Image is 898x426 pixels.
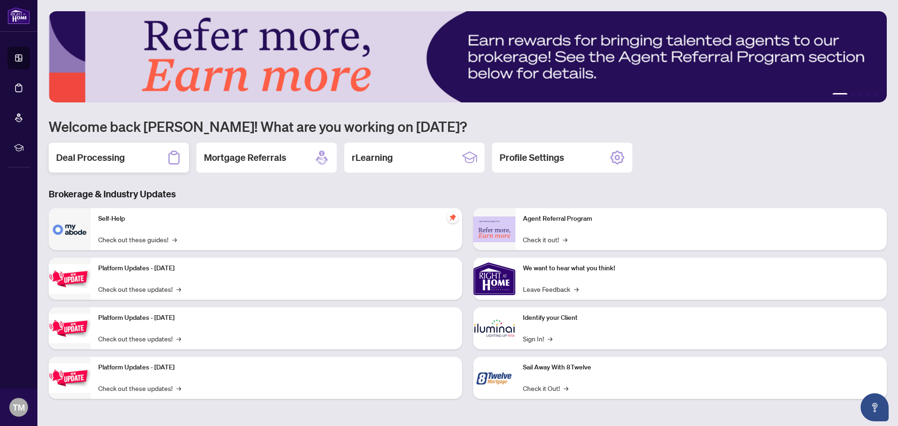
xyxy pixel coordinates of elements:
a: Leave Feedback→ [523,284,579,294]
h2: rLearning [352,151,393,164]
a: Check out these updates!→ [98,284,181,294]
span: → [176,383,181,393]
img: Slide 0 [49,11,887,102]
h2: Profile Settings [500,151,564,164]
img: logo [7,7,30,24]
a: Check it out!→ [523,234,567,245]
p: Platform Updates - [DATE] [98,362,455,373]
img: Self-Help [49,208,91,250]
span: pushpin [447,212,458,223]
a: Check it Out!→ [523,383,568,393]
img: Platform Updates - July 21, 2025 [49,264,91,294]
p: Self-Help [98,214,455,224]
span: → [548,333,552,344]
span: TM [13,401,25,414]
button: Open asap [861,393,889,421]
span: → [563,234,567,245]
button: 4 [866,93,870,97]
a: Check out these updates!→ [98,333,181,344]
span: → [176,284,181,294]
p: Sail Away With 8Twelve [523,362,879,373]
img: We want to hear what you think! [473,258,515,300]
h2: Deal Processing [56,151,125,164]
h2: Mortgage Referrals [204,151,286,164]
h3: Brokerage & Industry Updates [49,188,887,201]
button: 2 [851,93,855,97]
p: Platform Updates - [DATE] [98,313,455,323]
h1: Welcome back [PERSON_NAME]! What are you working on [DATE]? [49,117,887,135]
p: Agent Referral Program [523,214,879,224]
img: Agent Referral Program [473,217,515,242]
p: Platform Updates - [DATE] [98,263,455,274]
span: → [172,234,177,245]
p: We want to hear what you think! [523,263,879,274]
a: Check out these guides!→ [98,234,177,245]
button: 5 [874,93,877,97]
button: 3 [859,93,862,97]
img: Sail Away With 8Twelve [473,357,515,399]
span: → [176,333,181,344]
span: → [574,284,579,294]
p: Identify your Client [523,313,879,323]
a: Check out these updates!→ [98,383,181,393]
img: Identify your Client [473,307,515,349]
button: 1 [833,93,847,97]
a: Sign In!→ [523,333,552,344]
span: → [564,383,568,393]
img: Platform Updates - June 23, 2025 [49,363,91,393]
img: Platform Updates - July 8, 2025 [49,314,91,343]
